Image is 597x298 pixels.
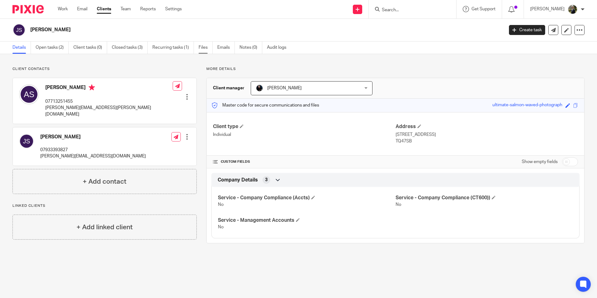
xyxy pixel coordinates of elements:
[530,6,565,12] p: [PERSON_NAME]
[140,6,156,12] a: Reports
[256,84,263,92] img: Headshots%20accounting4everything_Poppy%20Jakes%20Photography-2203.jpg
[218,177,258,183] span: Company Details
[76,222,133,232] h4: + Add linked client
[40,147,146,153] p: 07933393827
[30,27,406,33] h2: [PERSON_NAME]
[218,225,224,229] span: No
[58,6,68,12] a: Work
[396,132,578,138] p: [STREET_ADDRESS]
[217,42,235,54] a: Emails
[522,159,558,165] label: Show empty fields
[265,177,268,183] span: 3
[121,6,131,12] a: Team
[218,195,395,201] h4: Service - Company Compliance (Accts)
[213,132,395,138] p: Individual
[267,86,302,90] span: [PERSON_NAME]
[112,42,148,54] a: Closed tasks (3)
[12,23,26,37] img: svg%3E
[218,202,224,207] span: No
[83,177,126,186] h4: + Add contact
[471,7,496,11] span: Get Support
[89,84,95,91] i: Primary
[97,6,111,12] a: Clients
[199,42,213,54] a: Files
[211,102,319,108] p: Master code for secure communications and files
[12,67,197,72] p: Client contacts
[19,134,34,149] img: svg%3E
[213,85,244,91] h3: Client manager
[36,42,69,54] a: Open tasks (2)
[213,159,395,164] h4: CUSTOM FIELDS
[19,84,39,104] img: svg%3E
[40,153,146,159] p: [PERSON_NAME][EMAIL_ADDRESS][DOMAIN_NAME]
[45,98,173,105] p: 07713251455
[396,138,578,144] p: TQ47SB
[492,102,562,109] div: ultimate-salmon-waved-photograph
[396,202,401,207] span: No
[206,67,585,72] p: More details
[396,123,578,130] h4: Address
[239,42,262,54] a: Notes (0)
[45,105,173,117] p: [PERSON_NAME][EMAIL_ADDRESS][PERSON_NAME][DOMAIN_NAME]
[73,42,107,54] a: Client tasks (0)
[77,6,87,12] a: Email
[396,195,573,201] h4: Service - Company Compliance (CT600))
[12,42,31,54] a: Details
[267,42,291,54] a: Audit logs
[152,42,194,54] a: Recurring tasks (1)
[165,6,182,12] a: Settings
[568,4,578,14] img: ACCOUNTING4EVERYTHING-9.jpg
[218,217,395,224] h4: Service - Management Accounts
[213,123,395,130] h4: Client type
[381,7,437,13] input: Search
[40,134,146,140] h4: [PERSON_NAME]
[45,84,173,92] h4: [PERSON_NAME]
[12,203,197,208] p: Linked clients
[12,5,44,13] img: Pixie
[509,25,545,35] a: Create task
